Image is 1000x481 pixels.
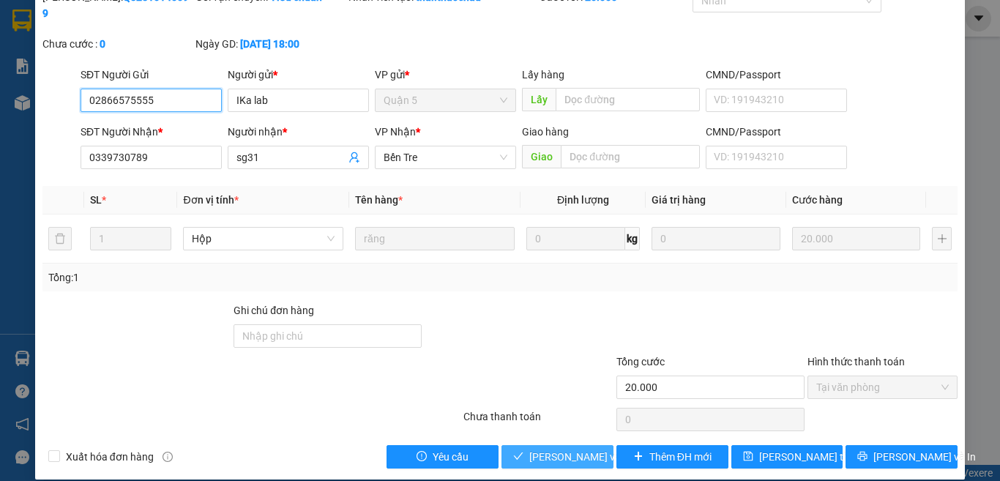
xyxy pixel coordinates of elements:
input: 0 [792,227,921,250]
input: Ghi chú đơn hàng [234,324,422,348]
span: Tên hàng [355,194,403,206]
button: exclamation-circleYêu cầu [387,445,499,469]
span: Giao hàng [522,126,569,138]
span: Lấy hàng [522,69,564,81]
input: Dọc đường [556,88,700,111]
input: VD: Bàn, Ghế [355,227,515,250]
span: Giao [522,145,561,168]
span: Quận 5 [384,89,507,111]
span: SL [90,194,102,206]
label: Hình thức thanh toán [807,356,905,368]
span: Hộp [192,228,334,250]
div: VP gửi [375,67,516,83]
span: Tại văn phòng [816,376,949,398]
span: VP Nhận [375,126,416,138]
button: check[PERSON_NAME] và Giao hàng [501,445,613,469]
div: Chưa cước : [42,36,193,52]
div: CMND/Passport [706,67,847,83]
span: save [743,451,753,463]
span: Bến Tre [384,146,507,168]
span: Lấy [522,88,556,111]
span: [PERSON_NAME] và Giao hàng [529,449,670,465]
span: check [513,451,523,463]
button: plus [932,227,952,250]
button: printer[PERSON_NAME] và In [846,445,958,469]
b: [DATE] 18:00 [240,38,299,50]
span: kg [625,227,640,250]
span: Xuất hóa đơn hàng [60,449,160,465]
button: save[PERSON_NAME] thay đổi [731,445,843,469]
div: SĐT Người Gửi [81,67,222,83]
input: 0 [652,227,780,250]
label: Ghi chú đơn hàng [234,305,314,316]
span: info-circle [163,452,173,462]
span: Định lượng [557,194,609,206]
div: Chưa thanh toán [462,409,615,434]
input: Dọc đường [561,145,700,168]
span: user-add [348,152,360,163]
span: plus [633,451,643,463]
span: printer [857,451,867,463]
button: delete [48,227,72,250]
div: SĐT Người Nhận [81,124,222,140]
span: [PERSON_NAME] và In [873,449,976,465]
div: Người gửi [228,67,369,83]
span: Giá trị hàng [652,194,706,206]
span: [PERSON_NAME] thay đổi [759,449,876,465]
span: Thêm ĐH mới [649,449,712,465]
span: Đơn vị tính [183,194,238,206]
div: CMND/Passport [706,124,847,140]
b: 0 [100,38,105,50]
div: Tổng: 1 [48,269,387,286]
span: exclamation-circle [417,451,427,463]
span: Cước hàng [792,194,843,206]
button: plusThêm ĐH mới [616,445,728,469]
div: Ngày GD: [195,36,346,52]
span: Yêu cầu [433,449,469,465]
div: Người nhận [228,124,369,140]
span: Tổng cước [616,356,665,368]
